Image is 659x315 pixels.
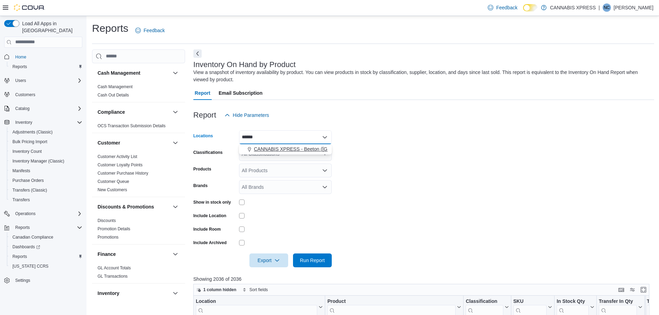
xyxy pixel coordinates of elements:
[98,154,137,159] span: Customer Activity List
[98,171,148,176] a: Customer Purchase History
[193,166,211,172] label: Products
[12,90,82,99] span: Customers
[10,233,56,241] a: Canadian Compliance
[193,69,651,83] div: View a snapshot of inventory availability by product. You can view products in stock by classific...
[193,183,208,188] label: Brands
[98,139,120,146] h3: Customer
[10,196,82,204] span: Transfers
[7,62,85,72] button: Reports
[193,226,221,232] label: Include Room
[98,92,129,98] span: Cash Out Details
[523,11,523,12] span: Dark Mode
[15,78,26,83] span: Users
[10,186,82,194] span: Transfers (Classic)
[639,286,648,294] button: Enter fullscreen
[98,163,143,167] a: Customer Loyalty Points
[7,137,85,147] button: Bulk Pricing Import
[98,203,154,210] h3: Discounts & Promotions
[171,289,180,297] button: Inventory
[300,257,325,264] span: Run Report
[193,213,226,219] label: Include Location
[1,209,85,219] button: Operations
[12,223,33,232] button: Reports
[7,252,85,261] button: Reports
[12,104,32,113] button: Catalog
[10,128,82,136] span: Adjustments (Classic)
[485,1,520,15] a: Feedback
[15,211,36,216] span: Operations
[12,263,48,269] span: [US_STATE] CCRS
[12,91,38,99] a: Customers
[7,195,85,205] button: Transfers
[195,86,210,100] span: Report
[598,3,600,12] p: |
[10,262,82,270] span: Washington CCRS
[10,243,82,251] span: Dashboards
[7,232,85,242] button: Canadian Compliance
[10,176,47,185] a: Purchase Orders
[12,168,30,174] span: Manifests
[171,250,180,258] button: Finance
[222,108,272,122] button: Hide Parameters
[233,112,269,119] span: Hide Parameters
[193,61,296,69] h3: Inventory On Hand by Product
[7,176,85,185] button: Purchase Orders
[249,253,288,267] button: Export
[293,253,332,267] button: Run Report
[193,111,216,119] h3: Report
[12,64,27,70] span: Reports
[466,298,503,305] div: Classification
[10,233,82,241] span: Canadian Compliance
[193,150,223,155] label: Classifications
[10,147,82,156] span: Inventory Count
[496,4,517,11] span: Feedback
[92,264,185,283] div: Finance
[523,4,538,11] input: Dark Mode
[98,266,131,270] a: GL Account Totals
[193,276,654,282] p: Showing 2036 of 2036
[322,135,328,140] button: Close list of options
[98,123,166,129] span: OCS Transaction Submission Details
[98,235,119,240] a: Promotions
[15,92,35,98] span: Customers
[12,76,29,85] button: Users
[12,104,82,113] span: Catalog
[92,152,185,197] div: Customer
[12,187,47,193] span: Transfers (Classic)
[196,298,317,305] div: Location
[171,69,180,77] button: Cash Management
[12,276,33,285] a: Settings
[7,147,85,156] button: Inventory Count
[98,290,119,297] h3: Inventory
[98,187,127,193] span: New Customers
[12,276,82,285] span: Settings
[98,179,129,184] span: Customer Queue
[12,149,42,154] span: Inventory Count
[1,275,85,285] button: Settings
[15,106,29,111] span: Catalog
[628,286,637,294] button: Display options
[98,123,166,128] a: OCS Transaction Submission Details
[12,178,44,183] span: Purchase Orders
[98,218,116,223] span: Discounts
[15,278,30,283] span: Settings
[98,290,170,297] button: Inventory
[98,84,132,90] span: Cash Management
[132,24,167,37] a: Feedback
[10,196,33,204] a: Transfers
[15,225,30,230] span: Reports
[7,185,85,195] button: Transfers (Classic)
[203,287,236,293] span: 1 column hidden
[12,76,82,85] span: Users
[98,84,132,89] a: Cash Management
[12,118,35,127] button: Inventory
[12,53,29,61] a: Home
[604,3,610,12] span: NC
[98,265,131,271] span: GL Account Totals
[98,274,128,279] a: GL Transactions
[7,261,85,271] button: [US_STATE] CCRS
[12,210,82,218] span: Operations
[254,253,284,267] span: Export
[193,133,213,139] label: Locations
